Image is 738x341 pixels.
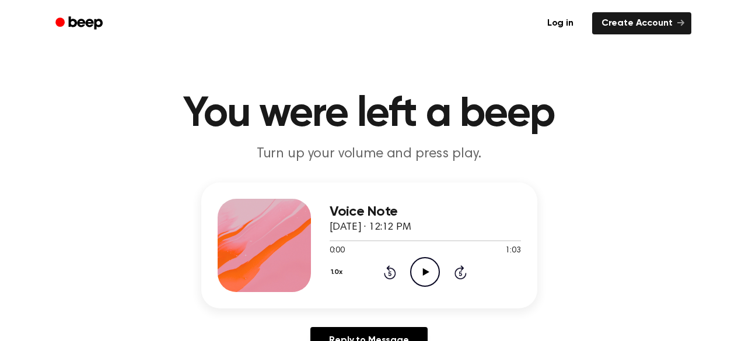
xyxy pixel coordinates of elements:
[330,262,347,282] button: 1.0x
[505,245,520,257] span: 1:03
[536,10,585,37] a: Log in
[47,12,113,35] a: Beep
[592,12,691,34] a: Create Account
[71,93,668,135] h1: You were left a beep
[330,222,411,233] span: [DATE] · 12:12 PM
[145,145,593,164] p: Turn up your volume and press play.
[330,245,345,257] span: 0:00
[330,204,521,220] h3: Voice Note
